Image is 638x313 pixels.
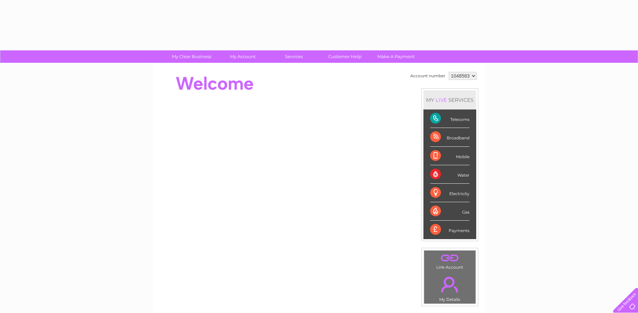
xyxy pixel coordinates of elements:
[266,50,322,63] a: Services
[430,202,470,221] div: Gas
[430,184,470,202] div: Electricity
[317,50,373,63] a: Customer Help
[423,90,476,109] div: MY SERVICES
[164,50,219,63] a: My Clear Business
[430,109,470,128] div: Telecoms
[430,221,470,239] div: Payments
[430,165,470,184] div: Water
[430,128,470,146] div: Broadband
[409,70,447,82] td: Account number
[424,271,476,304] td: My Details
[368,50,424,63] a: Make A Payment
[215,50,270,63] a: My Account
[426,273,474,296] a: .
[434,97,448,103] div: LIVE
[424,250,476,271] td: Link Account
[430,147,470,165] div: Mobile
[426,252,474,264] a: .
